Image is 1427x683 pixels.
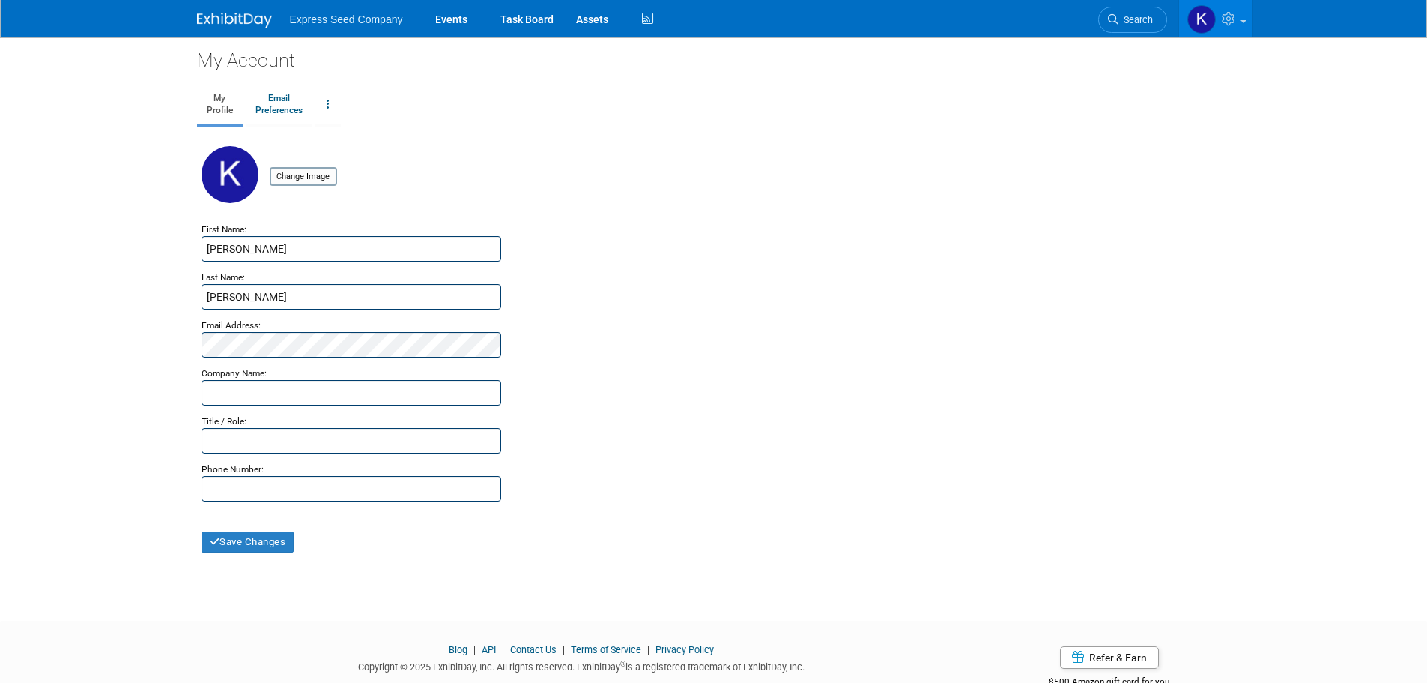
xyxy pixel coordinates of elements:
img: K.jpg [202,146,258,203]
img: Kris Rittenour [1187,5,1216,34]
a: API [482,644,496,655]
span: Express Seed Company [290,13,403,25]
a: Privacy Policy [655,644,714,655]
small: Title / Role: [202,416,246,427]
a: Blog [449,644,467,655]
button: Save Changes [202,532,294,553]
div: My Account [197,37,1231,73]
small: Company Name: [202,368,267,379]
a: Refer & Earn [1060,646,1159,669]
sup: ® [620,660,625,668]
small: Last Name: [202,272,245,283]
span: | [470,644,479,655]
a: EmailPreferences [246,86,312,124]
small: First Name: [202,224,246,235]
a: MyProfile [197,86,243,124]
a: Search [1098,7,1167,33]
a: Terms of Service [571,644,641,655]
small: Phone Number: [202,464,264,475]
span: | [498,644,508,655]
a: Contact Us [510,644,557,655]
div: Copyright © 2025 ExhibitDay, Inc. All rights reserved. ExhibitDay is a registered trademark of Ex... [197,657,967,674]
span: | [559,644,569,655]
span: | [643,644,653,655]
span: Search [1118,14,1153,25]
img: ExhibitDay [197,13,272,28]
small: Email Address: [202,320,261,331]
